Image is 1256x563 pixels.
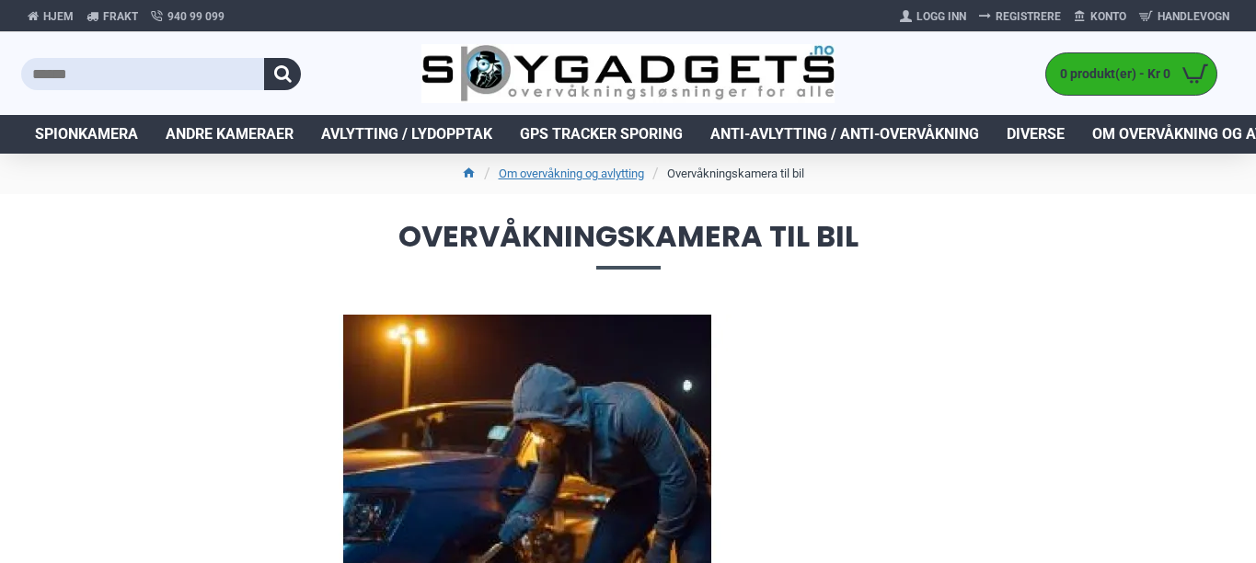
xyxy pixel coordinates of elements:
span: Avlytting / Lydopptak [321,123,492,145]
a: Diverse [993,115,1078,154]
span: Registrere [996,8,1061,25]
a: 0 produkt(er) - Kr 0 [1046,53,1216,95]
a: Handlevogn [1133,2,1236,31]
a: Logg Inn [893,2,973,31]
span: Diverse [1007,123,1065,145]
a: GPS Tracker Sporing [506,115,697,154]
span: 940 99 099 [167,8,225,25]
span: Andre kameraer [166,123,294,145]
a: Registrere [973,2,1067,31]
span: Handlevogn [1158,8,1229,25]
span: 0 produkt(er) - Kr 0 [1046,64,1175,84]
span: Hjem [43,8,74,25]
a: Anti-avlytting / Anti-overvåkning [697,115,993,154]
span: Spionkamera [35,123,138,145]
span: Konto [1090,8,1126,25]
span: Frakt [103,8,138,25]
span: Anti-avlytting / Anti-overvåkning [710,123,979,145]
a: Spionkamera [21,115,152,154]
a: Om overvåkning og avlytting [499,165,644,183]
a: Andre kameraer [152,115,307,154]
span: Logg Inn [916,8,966,25]
a: Avlytting / Lydopptak [307,115,506,154]
a: Konto [1067,2,1133,31]
span: GPS Tracker Sporing [520,123,683,145]
img: SpyGadgets.no [421,44,835,104]
span: Overvåkningskamera til bil [21,222,1236,269]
